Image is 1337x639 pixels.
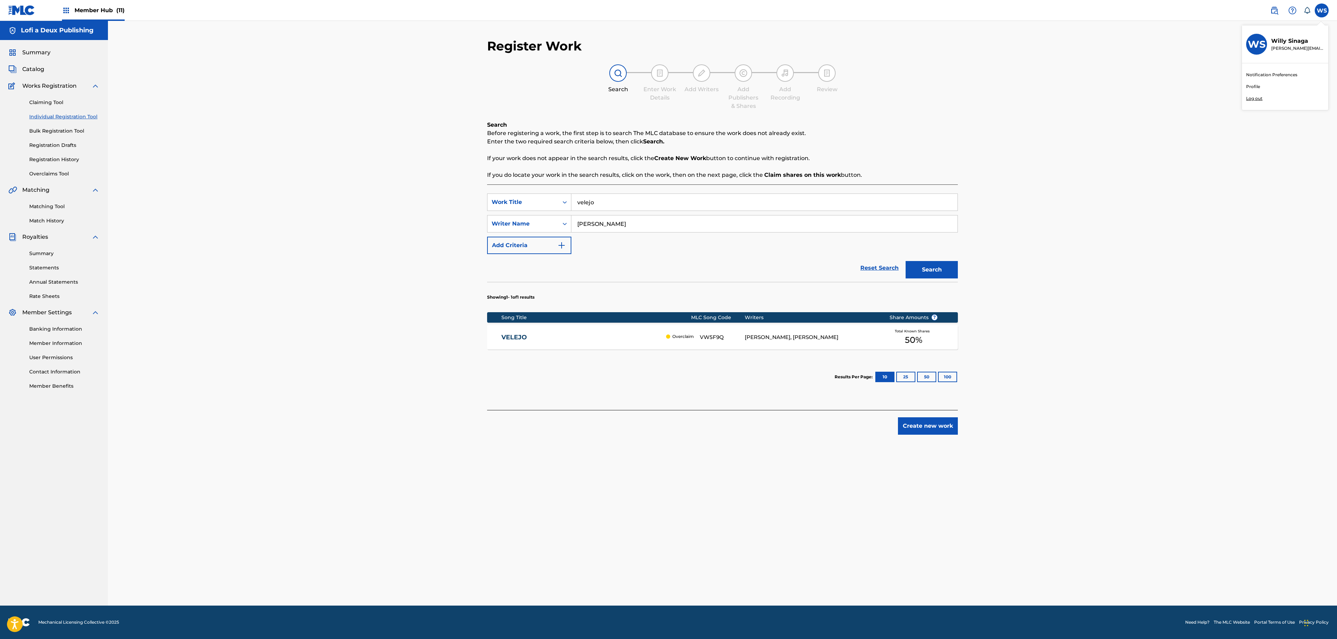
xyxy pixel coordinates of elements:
img: search [1270,6,1279,15]
img: step indicator icon for Search [614,69,622,77]
strong: Create New Work [654,155,706,161]
a: Bulk Registration Tool [29,127,100,135]
div: Add Recording [768,85,803,102]
span: Catalog [22,65,44,73]
div: Enter Work Details [642,85,677,102]
img: MLC Logo [8,5,35,15]
span: Mechanical Licensing Collective © 2025 [38,619,119,625]
div: Review [810,85,844,94]
div: Add Writers [684,85,719,94]
a: Member Information [29,340,100,347]
div: Writers [745,314,879,321]
span: Matching [22,186,49,194]
img: Summary [8,48,17,57]
span: Works Registration [22,82,77,90]
h3: WS [1248,38,1266,50]
a: Profile [1246,84,1260,90]
a: Summary [29,250,100,257]
img: step indicator icon for Review [823,69,831,77]
span: Share Amounts [890,314,938,321]
iframe: Chat Widget [1302,606,1337,639]
span: ? [932,315,937,320]
img: Catalog [8,65,17,73]
a: Claiming Tool [29,99,100,106]
button: 100 [938,372,957,382]
a: Rate Sheets [29,293,100,300]
a: Privacy Policy [1299,619,1329,625]
img: expand [91,233,100,241]
div: Notifications [1304,7,1311,14]
p: If you do locate your work in the search results, click on the work, then on the next page, click... [487,171,958,179]
img: Works Registration [8,82,17,90]
img: step indicator icon for Add Writers [697,69,706,77]
b: Search [487,121,507,128]
p: If your work does not appear in the search results, click the button to continue with registration. [487,154,958,163]
a: SummarySummary [8,48,50,57]
img: Royalties [8,233,17,241]
a: Annual Statements [29,278,100,286]
p: Showing 1 - 1 of 1 results [487,294,534,300]
a: CatalogCatalog [8,65,44,73]
img: expand [91,186,100,194]
button: Add Criteria [487,237,571,254]
span: Member Hub [75,6,125,14]
iframe: Resource Center [1318,464,1337,523]
p: Log out [1246,95,1262,102]
a: Statements [29,264,100,271]
div: Writer Name [492,220,554,228]
p: Enter the two required search criteria below, then click [487,137,958,146]
div: Help [1285,3,1299,17]
img: help [1288,6,1297,15]
p: Willy Sinaga [1271,37,1324,45]
a: Reset Search [857,260,902,276]
a: Banking Information [29,325,100,333]
h2: Register Work [487,38,582,54]
span: (11) [116,7,125,14]
strong: Claim shares on this work [764,172,841,178]
a: Contact Information [29,368,100,376]
img: 9d2ae6d4665cec9f34b9.svg [557,241,566,250]
a: Individual Registration Tool [29,113,100,120]
img: Top Rightsholders [62,6,70,15]
a: Member Benefits [29,382,100,390]
button: 10 [875,372,894,382]
a: Match History [29,217,100,224]
div: [PERSON_NAME], [PERSON_NAME] [745,333,879,341]
div: Drag [1304,613,1308,633]
span: Summary [22,48,50,57]
a: Registration Drafts [29,142,100,149]
div: MLC Song Code [691,314,745,321]
button: Search [906,261,958,278]
a: Overclaims Tool [29,170,100,177]
a: Public Search [1267,3,1281,17]
button: 50 [917,372,936,382]
div: VW5F9Q [700,333,744,341]
a: Notification Preferences [1246,72,1297,78]
img: expand [91,308,100,317]
span: Member Settings [22,308,72,317]
button: 25 [896,372,915,382]
div: Song Title [501,314,691,321]
img: expand [91,82,100,90]
img: logo [8,618,30,626]
button: Create new work [898,417,958,435]
a: The MLC Website [1214,619,1250,625]
div: Search [601,85,635,94]
img: Member Settings [8,308,17,317]
h5: Lofi a Deux Publishing [21,26,94,34]
a: Registration History [29,156,100,163]
a: Need Help? [1185,619,1210,625]
p: Overclaim [672,333,694,340]
img: Accounts [8,26,17,35]
div: User Menu [1315,3,1329,17]
a: User Permissions [29,354,100,361]
span: Total Known Shares [895,329,932,334]
a: VELEJO [501,333,663,341]
p: Results Per Page: [835,374,874,380]
img: Matching [8,186,17,194]
div: Work Title [492,198,554,206]
a: Portal Terms of Use [1254,619,1295,625]
img: step indicator icon for Enter Work Details [656,69,664,77]
img: step indicator icon for Add Publishers & Shares [739,69,748,77]
form: Search Form [487,194,958,282]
